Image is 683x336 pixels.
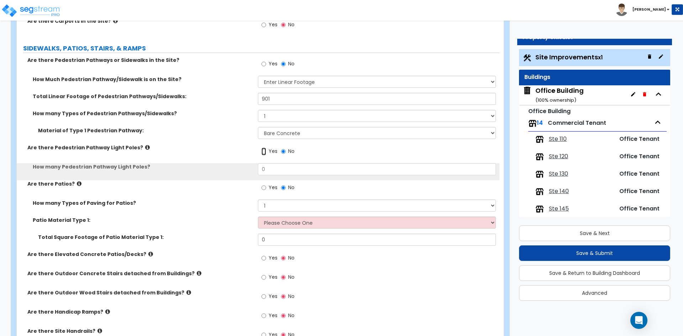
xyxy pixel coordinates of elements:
[535,187,544,196] img: tenants.png
[288,21,295,28] span: No
[281,254,286,262] input: No
[519,265,670,281] button: Save & Return to Building Dashboard
[619,170,660,178] span: Office Tenant
[269,293,277,300] span: Yes
[535,135,544,144] img: tenants.png
[281,293,286,300] input: No
[537,119,543,127] span: 14
[549,135,567,143] span: Ste 110
[523,86,584,104] span: Office Building
[549,170,568,178] span: Ste 130
[145,145,150,150] i: click for more info!
[148,251,153,257] i: click for more info!
[523,53,532,63] img: Construction.png
[27,57,253,64] label: Are there Pedestrian Pathways or Sidewalks in the Site?
[269,60,277,67] span: Yes
[261,184,266,192] input: Yes
[519,245,670,261] button: Save & Submit
[288,312,295,319] span: No
[269,184,277,191] span: Yes
[288,148,295,155] span: No
[549,187,569,196] span: Ste 140
[619,135,660,143] span: Office Tenant
[524,73,665,81] div: Buildings
[519,285,670,301] button: Advanced
[186,290,191,295] i: click for more info!
[535,86,584,104] div: Office Building
[97,328,102,334] i: click for more info!
[113,18,118,23] i: click for more info!
[261,60,266,68] input: Yes
[288,273,295,281] span: No
[33,163,253,170] label: How many Pedestrian Pathway Light Poles?
[1,4,62,18] img: logo_pro_r.png
[281,184,286,192] input: No
[27,251,253,258] label: Are there Elevated Concrete Patios/Decks?
[535,205,544,213] img: tenants.png
[105,309,110,314] i: click for more info!
[528,107,571,115] small: Office Building
[27,180,253,187] label: Are there Patios?
[281,60,286,68] input: No
[548,119,606,127] span: Commercial Tenant
[27,144,253,151] label: Are there Pedestrian Pathway Light Poles?
[33,76,253,83] label: How Much Pedestrian Pathway/Sidewalk is on the Site?
[519,225,670,241] button: Save & Next
[269,148,277,155] span: Yes
[535,170,544,178] img: tenants.png
[77,181,81,186] i: click for more info!
[261,254,266,262] input: Yes
[269,312,277,319] span: Yes
[261,273,266,281] input: Yes
[535,97,576,103] small: ( 100 % ownership)
[23,44,499,53] label: SIDEWALKS, PATIOS, STAIRS, & RAMPS
[27,17,253,25] label: Are there Carports in the Site?
[619,204,660,213] span: Office Tenant
[261,293,266,300] input: Yes
[288,60,295,67] span: No
[33,110,253,117] label: How many Types of Pedestrian Pathways/Sidewalks?
[261,312,266,320] input: Yes
[27,308,253,315] label: Are there Handicap Ramps?
[619,152,660,160] span: Office Tenant
[261,21,266,29] input: Yes
[33,199,253,207] label: How many Types of Paving for Patios?
[27,289,253,296] label: Are there Outdoor Wood Stairs detached from Buildings?
[33,93,253,100] label: Total Linear Footage of Pedestrian Pathways/Sidewalks:
[535,53,603,62] span: Site Improvements
[549,205,569,213] span: Ste 145
[38,234,253,241] label: Total Square Footage of Patio Material Type 1:
[615,4,628,16] img: avatar.png
[288,254,295,261] span: No
[261,148,266,155] input: Yes
[549,153,568,161] span: Ste 120
[269,254,277,261] span: Yes
[632,7,666,12] b: [PERSON_NAME]
[288,293,295,300] span: No
[27,270,253,277] label: Are there Outdoor Concrete Stairs detached from Buildings?
[269,273,277,281] span: Yes
[288,184,295,191] span: No
[630,312,647,329] div: Open Intercom Messenger
[27,327,253,335] label: Are there Site Handrails?
[619,187,660,195] span: Office Tenant
[535,153,544,161] img: tenants.png
[38,127,253,134] label: Material of Type 1 Pedestrian Pathway:
[281,273,286,281] input: No
[598,54,603,61] small: x1
[281,312,286,320] input: No
[523,86,532,95] img: building.svg
[33,217,253,224] label: Patio Material Type 1:
[281,21,286,29] input: No
[528,119,537,128] img: tenants.png
[197,271,201,276] i: click for more info!
[281,148,286,155] input: No
[269,21,277,28] span: Yes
